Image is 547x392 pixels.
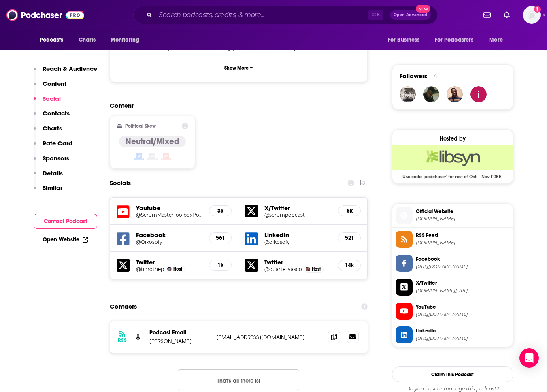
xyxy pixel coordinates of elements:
a: YouTube[URL][DOMAIN_NAME] [396,303,510,320]
a: Show notifications dropdown [500,8,513,22]
img: woody1971 [470,86,487,102]
span: scrum-master-toolbox.org [416,216,510,222]
h2: Political Skew [125,123,156,129]
span: https://www.facebook.com/Oikosofy [416,264,510,270]
img: Vasco Duarte [306,267,310,271]
span: YouTube [416,303,510,311]
span: Host [173,266,182,272]
h5: 521 [345,234,354,241]
button: open menu [34,32,74,48]
p: Rate Card [43,139,72,147]
span: https://www.youtube.com/@ScrumMasterToolboxPodcast [416,311,510,317]
button: Nothing here. [178,369,299,391]
img: PatienceK [447,86,463,102]
img: Tim Bourguignon [167,267,172,271]
h5: LinkedIn [264,231,332,239]
img: dharnney [423,86,439,102]
h5: @scrumpodcast [264,212,332,218]
span: [DEMOGRAPHIC_DATA] [233,44,296,51]
h5: 561 [216,234,225,241]
a: RSS Feed[DOMAIN_NAME] [396,231,510,248]
button: Rate Card [34,139,72,154]
div: Search podcasts, credits, & more... [133,6,438,24]
span: Official Website [416,208,510,215]
button: Sponsors [34,154,69,169]
h5: 5k [345,207,354,214]
p: Sponsors [43,154,69,162]
button: Show profile menu [523,6,541,24]
h5: Twitter [136,258,203,266]
a: @Oikosofy [136,239,203,245]
button: open menu [483,32,513,48]
h5: X/Twitter [264,204,332,212]
input: Search podcasts, credits, & more... [155,9,368,21]
p: Contacts [43,109,70,117]
span: More [489,34,503,46]
h5: 3k [216,207,225,214]
a: Open Website [43,236,88,243]
span: ⌘ K [368,10,383,20]
span: New [416,5,430,13]
button: Content [34,80,66,95]
button: Details [34,169,63,184]
a: @timothep [136,266,164,272]
button: Reach & Audience [34,65,97,80]
span: https://www.linkedin.com/company/oikosofy [416,335,510,341]
a: X/Twitter[DOMAIN_NAME][URL] [396,279,510,296]
span: Linkedin [416,327,510,334]
img: User Profile [523,6,541,24]
span: Podcasts [40,34,64,46]
a: Official Website[DOMAIN_NAME] [396,207,510,224]
p: Charts [43,124,62,132]
a: Charts [73,32,101,48]
button: open menu [105,32,150,48]
h5: Youtube [136,204,203,212]
button: open menu [382,32,430,48]
h5: @oikosofy [264,239,332,245]
div: 4 [434,72,437,80]
p: Show More [224,65,249,71]
button: Open AdvancedNew [390,10,431,20]
a: Linkedin[URL][DOMAIN_NAME] [396,326,510,343]
a: @duarte_vasco [264,266,302,272]
span: Charts [79,34,96,46]
button: Similar [34,184,62,199]
p: Content [43,80,66,87]
svg: Add a profile image [534,6,541,13]
img: Libsyn Deal: Use code: 'podchaser' for rest of Oct + Nov FREE! [392,145,513,170]
h5: 14k [345,262,354,269]
img: Podchaser - Follow, Share and Rate Podcasts [6,7,84,23]
h3: RSS [118,337,127,343]
button: open menu [430,32,485,48]
span: Logged in as megcassidy [523,6,541,24]
h2: Content [110,102,362,109]
p: Similar [43,184,62,192]
button: Contact Podcast [34,214,97,229]
span: Facebook [416,256,510,263]
a: @ScrumMasterToolboxPodcast [136,212,203,218]
p: [EMAIL_ADDRESS][DOMAIN_NAME] [217,334,322,341]
span: Followers [400,72,427,80]
span: Open Advanced [394,13,427,17]
h5: Twitter [264,258,332,266]
button: Show More [117,60,361,75]
img: Arthursteele [400,86,416,102]
h2: Contacts [110,299,137,314]
span: X/Twitter [416,279,510,287]
button: Claim This Podcast [392,366,513,382]
h4: Neutral/Mixed [126,136,179,147]
span: For Business [388,34,420,46]
h2: Socials [110,175,131,191]
button: Social [34,95,61,110]
span: scrummastertoolbox.libsyn.com [416,240,510,246]
p: Details [43,169,63,177]
h5: 1k [216,262,225,268]
span: Monitoring [111,34,139,46]
span: RSS Feed [416,232,510,239]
